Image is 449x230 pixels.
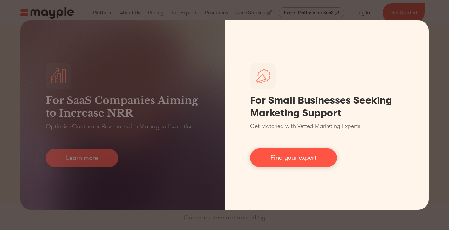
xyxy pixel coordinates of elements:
a: Learn more [46,149,118,167]
a: Find your expert [250,148,337,167]
h1: For Small Businesses Seeking Marketing Support [250,94,404,119]
h3: For SaaS Companies Aiming to Increase NRR [46,94,199,119]
p: Get Matched with Vetted Marketing Experts [250,122,360,131]
p: Optimize Customer Revenue with Managed Expertise [46,122,193,131]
